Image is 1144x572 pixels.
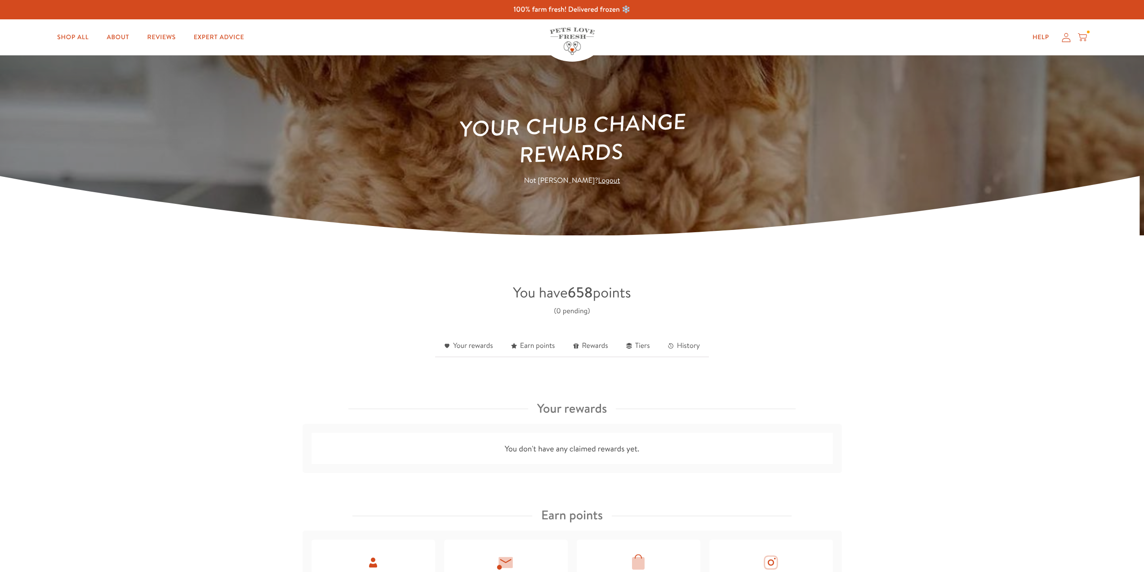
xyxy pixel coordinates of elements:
[443,175,702,187] p: Not [PERSON_NAME]?
[1025,28,1056,46] a: Help
[541,504,603,526] h3: Earn points
[554,305,590,317] div: (0 pending)
[99,28,136,46] a: About
[617,335,659,357] a: Tiers
[513,283,631,302] span: You have points
[564,335,617,357] a: Rewards
[568,283,593,302] strong: 658
[50,28,96,46] a: Shop All
[435,335,502,357] a: Your rewards
[659,335,709,357] a: History
[550,27,595,55] img: Pets Love Fresh
[598,176,620,185] a: Logout
[502,335,564,357] a: Earn points
[537,398,607,419] h3: Your rewards
[303,424,842,473] div: You don't have any claimed rewards yet.
[140,28,183,46] a: Reviews
[187,28,251,46] a: Expert Advice
[441,107,703,172] h1: Your Chub Change Rewards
